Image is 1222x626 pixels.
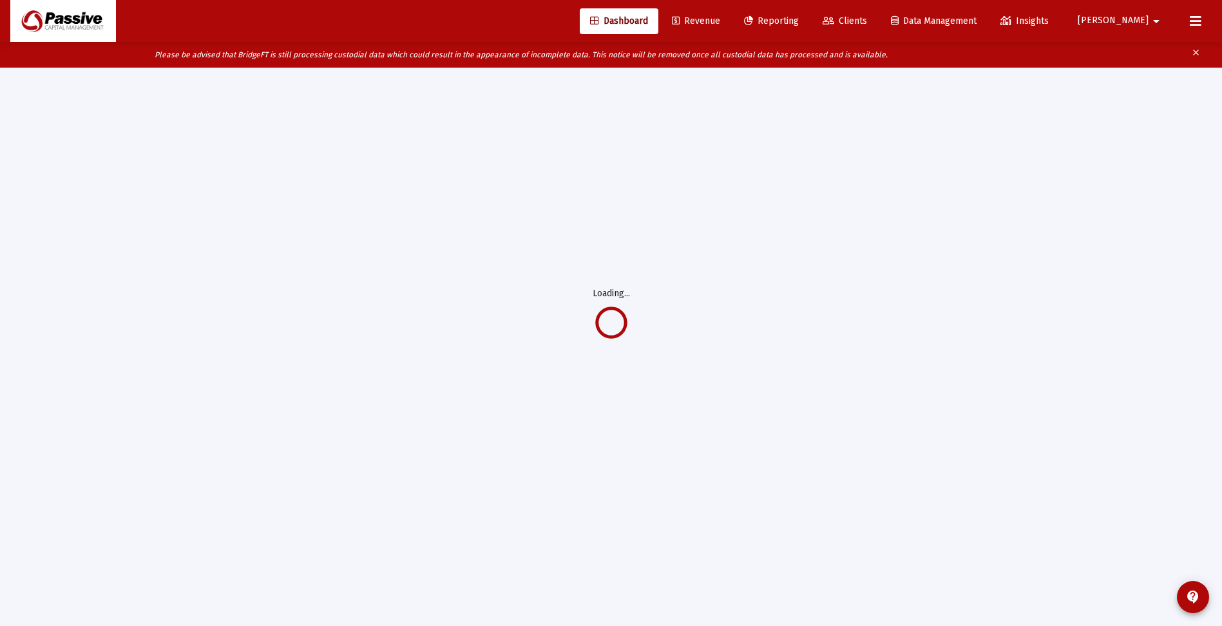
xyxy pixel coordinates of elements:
span: Revenue [672,15,720,26]
span: Insights [1000,15,1049,26]
mat-icon: clear [1191,45,1201,64]
span: Data Management [891,15,977,26]
span: [PERSON_NAME] [1078,15,1149,26]
span: Reporting [744,15,799,26]
span: Clients [823,15,867,26]
a: Revenue [662,8,730,34]
a: Reporting [734,8,809,34]
a: Dashboard [580,8,658,34]
mat-icon: contact_support [1185,589,1201,605]
img: Dashboard [20,8,106,34]
a: Data Management [881,8,987,34]
a: Clients [812,8,877,34]
span: Dashboard [590,15,648,26]
mat-icon: arrow_drop_down [1149,8,1164,34]
a: Insights [990,8,1059,34]
i: Please be advised that BridgeFT is still processing custodial data which could result in the appe... [155,50,888,59]
button: [PERSON_NAME] [1062,8,1179,33]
